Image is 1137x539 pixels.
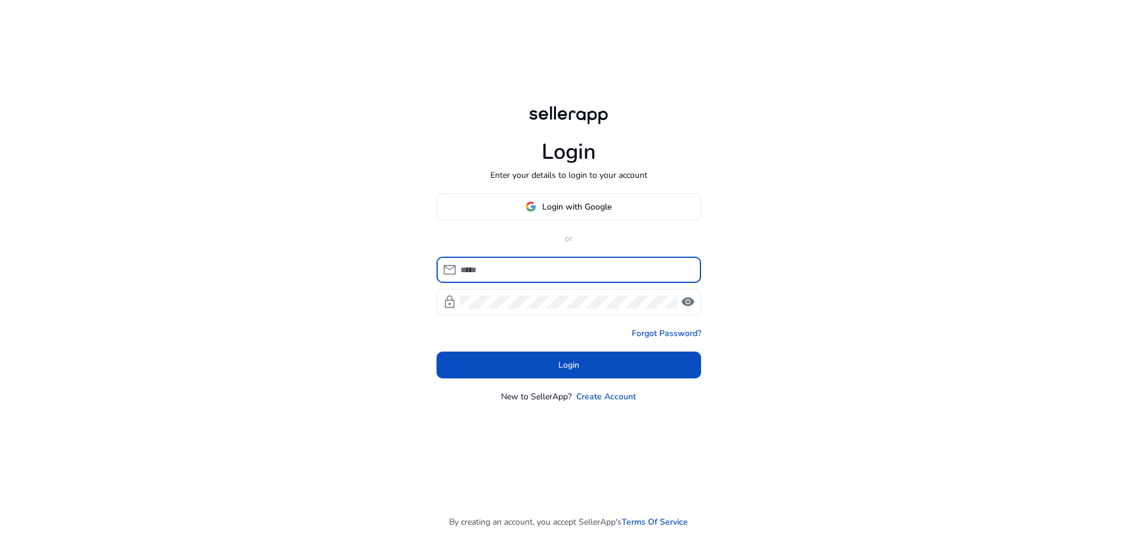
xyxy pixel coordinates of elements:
span: visibility [681,295,695,309]
p: Enter your details to login to your account [490,169,647,181]
a: Terms Of Service [622,516,688,528]
a: Create Account [576,390,636,403]
p: New to SellerApp? [501,390,571,403]
button: Login with Google [437,193,701,220]
span: Login with Google [542,201,611,213]
button: Login [437,352,701,378]
img: google-logo.svg [526,201,536,212]
p: or [437,232,701,245]
span: Login [558,359,579,371]
a: Forgot Password? [632,327,701,340]
span: lock [442,295,457,309]
h1: Login [542,139,596,165]
span: mail [442,263,457,277]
